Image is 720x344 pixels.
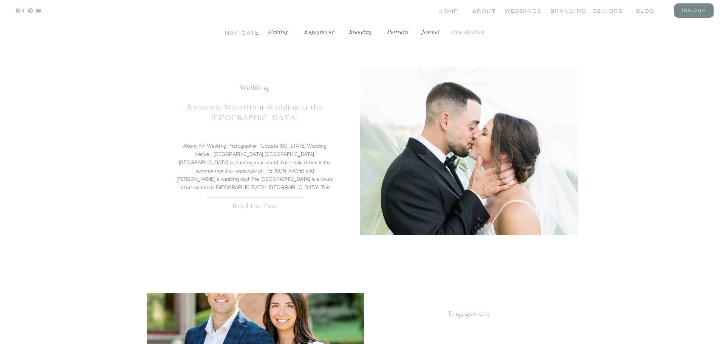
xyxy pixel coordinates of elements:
[593,7,623,14] a: seniors
[387,28,409,36] a: Portraits
[679,7,709,14] a: inquire
[420,28,442,36] a: Journal
[360,67,578,235] a: Romantic Waterfront Wedding at the Otesaga Resort Hotel
[187,102,322,122] a: Romantic Waterfront Wedding at the [GEOGRAPHIC_DATA]
[448,309,490,318] a: Engagement
[505,7,535,14] a: Weddings
[472,8,495,14] a: About
[301,28,337,36] a: Engagement
[451,28,496,36] a: View All Posts
[346,28,375,36] a: Branding
[266,28,290,36] a: Wedding
[550,7,581,14] a: branding
[438,8,459,14] a: Home
[636,7,666,14] a: blog
[192,201,318,212] a: Read the Post
[240,83,269,92] a: Wedding
[225,29,255,35] h3: Navigate:
[176,142,334,208] p: Albany NY Wedding Photographer | Upstate [US_STATE] Wedding Venue | [GEOGRAPHIC_DATA] [GEOGRAPHIC...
